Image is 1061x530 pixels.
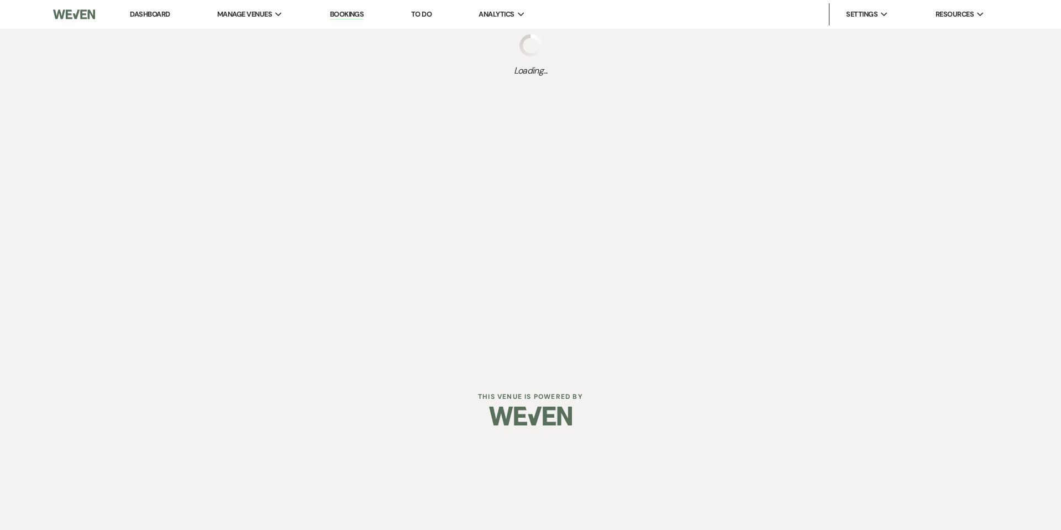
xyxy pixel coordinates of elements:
span: Loading... [514,64,548,77]
span: Settings [846,9,878,20]
span: Manage Venues [217,9,272,20]
a: Dashboard [130,9,170,19]
img: Weven Logo [53,3,95,26]
img: loading spinner [519,34,542,56]
img: Weven Logo [489,397,572,435]
span: Resources [936,9,974,20]
span: Analytics [479,9,514,20]
a: Bookings [330,9,364,20]
a: To Do [411,9,432,19]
